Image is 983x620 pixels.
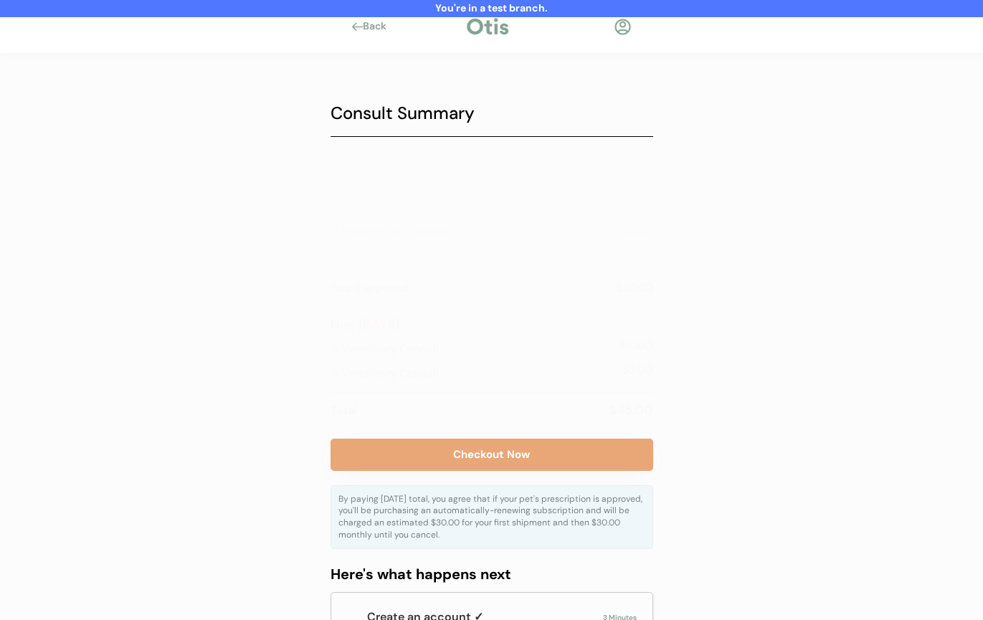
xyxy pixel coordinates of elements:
div: By paying [DATE] total, you agree that if your pet's prescription is approved, you'll be purchasi... [338,493,645,541]
div: Total [331,401,581,421]
div: $30.00 [409,280,653,297]
button: Checkout Now [331,439,653,471]
div: $45.00 [581,401,653,420]
div: 's Veterinary Consult [331,337,581,361]
div: Back [363,19,395,34]
div: $10.00 [581,337,653,354]
div: Due [DATE] [331,314,653,337]
div: Here's what happens next [331,563,653,585]
div: Consult Summary [331,100,639,126]
div: 's Prescription Renewal [331,223,574,240]
div: 's Veterinary Consult [331,361,581,386]
div: $0.00 [581,223,653,240]
div: Total if approved [331,281,409,296]
div: $5.00 [581,361,653,378]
